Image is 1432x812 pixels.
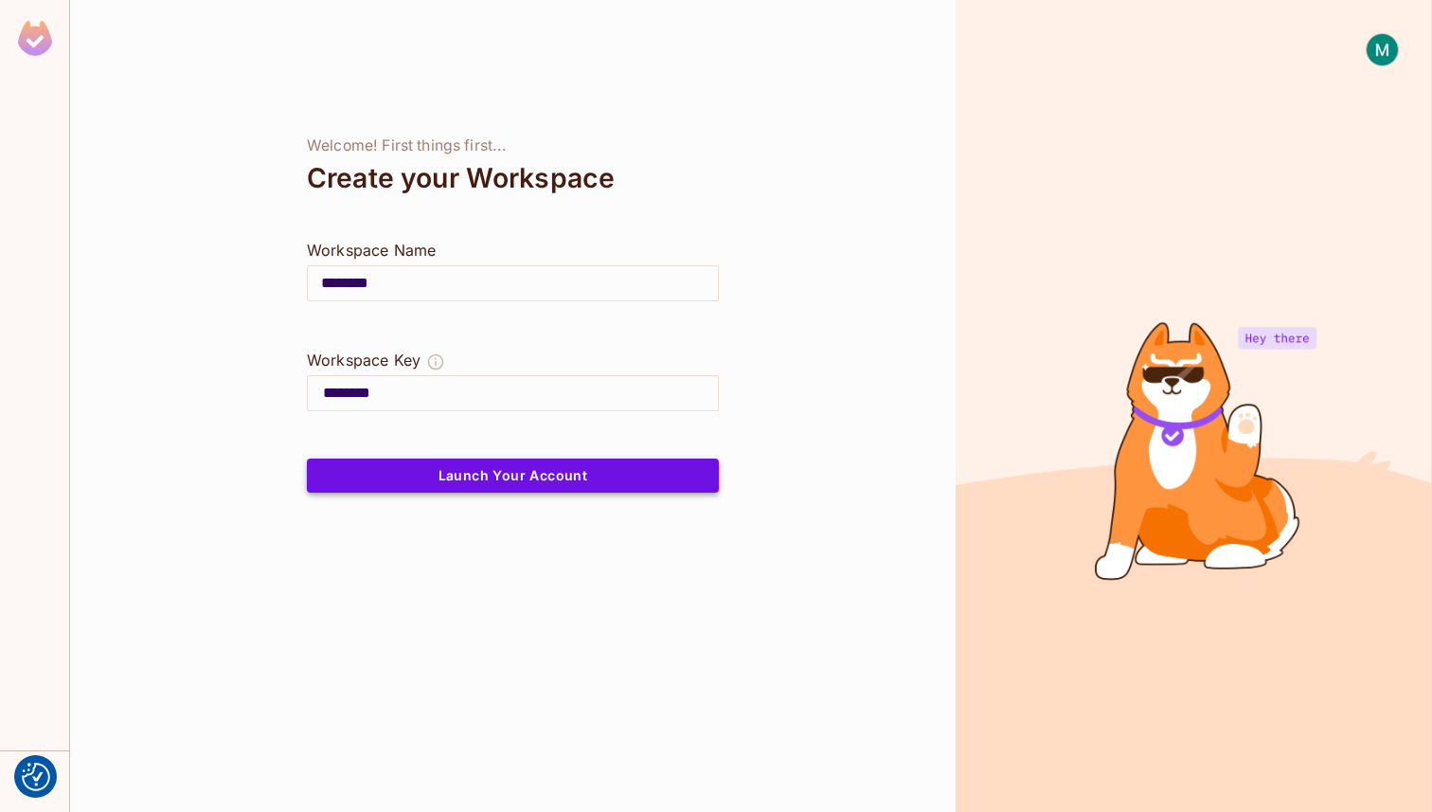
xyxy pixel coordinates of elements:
[13,763,56,801] div: Help & Updates
[307,239,719,262] div: Workspace Name
[307,349,421,371] div: Workspace Key
[1367,34,1398,65] img: Mina Khosh Nazar
[307,459,719,493] button: Launch Your Account
[22,763,50,791] button: Consent Preferences
[22,763,50,791] img: Revisit consent button
[307,136,719,155] div: Welcome! First things first...
[426,349,445,375] button: The Workspace Key is unique, and serves as the identifier of your workspace.
[307,155,719,201] div: Create your Workspace
[18,21,52,56] img: SReyMgAAAABJRU5ErkJggg==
